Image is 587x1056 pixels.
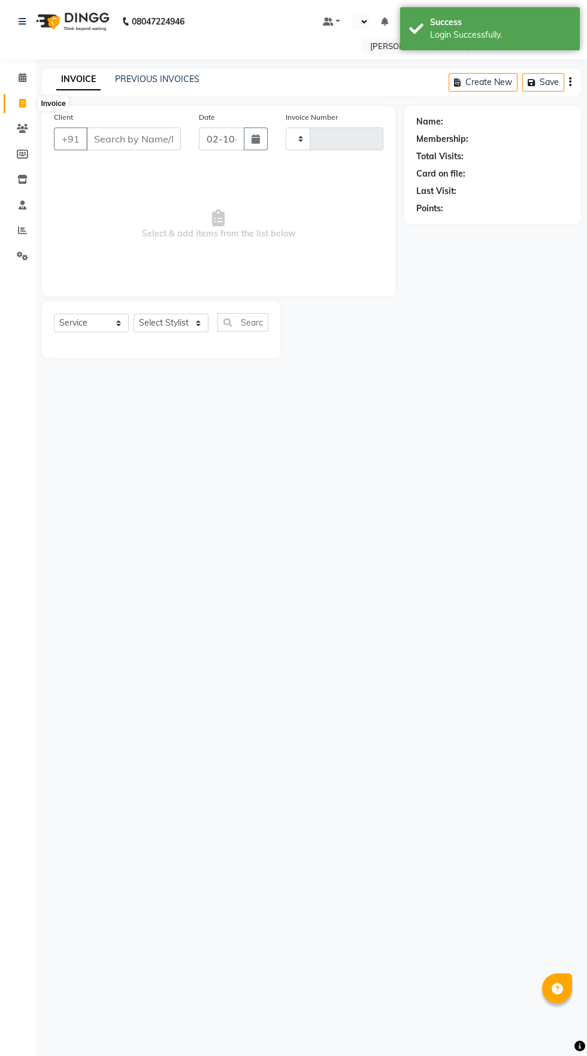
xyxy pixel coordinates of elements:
[416,150,464,163] div: Total Visits:
[54,165,383,284] span: Select & add items from the list below
[286,112,338,123] label: Invoice Number
[416,133,468,145] div: Membership:
[31,5,113,38] img: logo
[416,202,443,215] div: Points:
[199,112,215,123] label: Date
[217,313,268,332] input: Search or Scan
[430,29,571,41] div: Login Successfully.
[38,96,68,111] div: Invoice
[449,73,518,92] button: Create New
[430,16,571,29] div: Success
[56,69,101,90] a: INVOICE
[132,5,184,38] b: 08047224946
[54,112,73,123] label: Client
[522,73,564,92] button: Save
[416,185,456,198] div: Last Visit:
[115,74,199,84] a: PREVIOUS INVOICES
[416,116,443,128] div: Name:
[86,128,181,150] input: Search by Name/Mobile/Email/Code
[54,128,87,150] button: +91
[416,168,465,180] div: Card on file:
